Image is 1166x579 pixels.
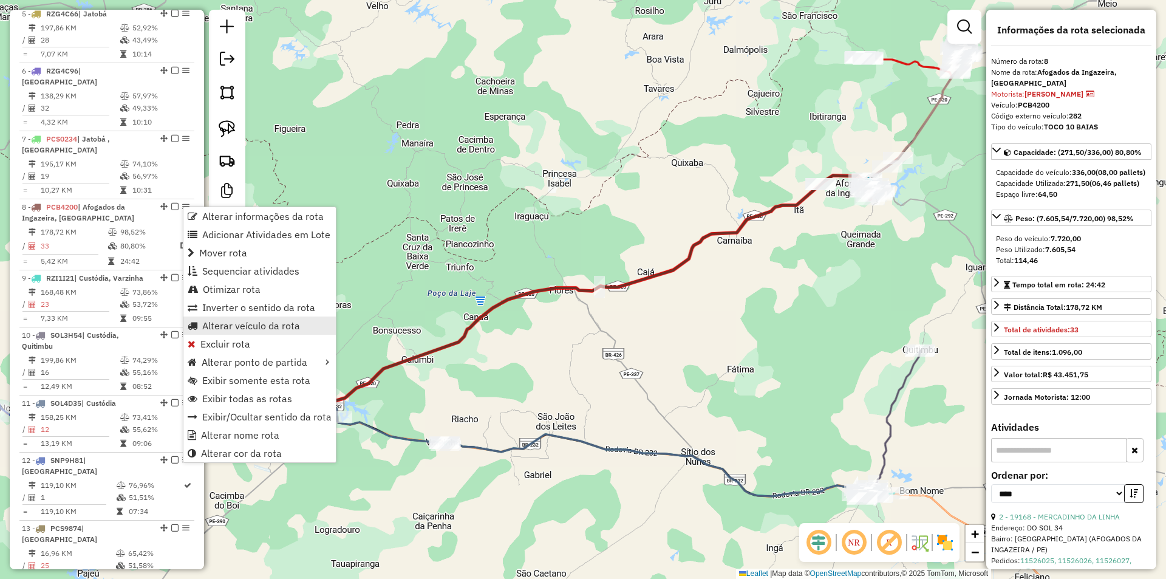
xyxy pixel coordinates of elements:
i: Total de Atividades [29,36,36,44]
span: RZG4C96 [46,66,78,75]
td: 73,41% [132,411,189,423]
h4: Atividades [991,422,1151,433]
div: Tipo do veículo: [991,122,1151,132]
span: Total de atividades: [1004,325,1079,334]
i: % de utilização do peso [117,482,126,489]
td: 10:14 [132,48,189,60]
span: Capacidade: (271,50/336,00) 80,80% [1014,148,1142,157]
strong: 282 [1069,111,1082,120]
td: / [22,170,28,182]
i: Total de Atividades [29,426,36,433]
span: Tempo total em rota: 24:42 [1012,280,1105,289]
span: 12 - [22,456,97,476]
span: Adicionar Atividades em Lote [202,230,330,239]
em: Alterar sequência das rotas [160,399,168,406]
i: Total de Atividades [29,369,36,376]
span: 11 - [22,399,116,408]
span: 7 - [22,134,110,154]
a: 11526025, 11526026, 11526027, 11526218 [991,556,1131,576]
span: Peso do veículo: [996,234,1081,243]
div: Número da rota: [991,56,1151,67]
li: Sequenciar atividades [183,262,336,280]
td: 43,49% [132,34,189,46]
em: Opções [182,10,189,17]
span: Alterar ponto de partida [202,357,307,367]
td: = [22,48,28,60]
em: Finalizar rota [171,203,179,210]
em: Alterar sequência das rotas [160,456,168,464]
i: % de utilização da cubagem [117,494,126,501]
a: Total de atividades:33 [991,321,1151,337]
td: 65,42% [128,547,189,560]
i: Distância Total [29,482,36,489]
td: 10:31 [132,184,189,196]
span: Excluir rota [200,339,250,349]
span: Exibir somente esta rota [202,375,310,385]
a: OpenStreetMap [810,569,862,578]
span: PCS0234 [46,134,77,143]
span: | [GEOGRAPHIC_DATA] [22,524,97,544]
td: / [22,560,28,572]
a: Tempo total em rota: 24:42 [991,276,1151,292]
a: Zoom out [966,543,984,561]
td: 199,86 KM [40,354,120,366]
td: = [22,380,28,392]
li: Alterar cor da rota [183,444,336,462]
i: % de utilização da cubagem [120,301,129,308]
li: Inverter o sentido da rota [183,298,336,317]
li: Excluir rota [183,335,336,353]
i: Distância Total [29,24,36,32]
div: Distância Total: [1004,302,1102,313]
i: Distância Total [29,289,36,296]
i: % de utilização da cubagem [120,426,129,433]
div: Capacidade Utilizada: [996,178,1147,189]
i: Tempo total em rota [117,508,123,515]
span: PCB4200 [46,202,78,211]
div: Total: [996,255,1147,266]
td: 16 [40,366,120,379]
em: Finalizar rota [171,456,179,464]
td: 168,48 KM [40,286,120,298]
i: % de utilização do peso [120,357,129,364]
span: Alterar cor da rota [201,448,282,458]
i: Total de Atividades [29,494,36,501]
td: / [22,34,28,46]
span: Inverter o sentido da rota [202,303,315,312]
div: Capacidade: (271,50/336,00) 80,80% [991,162,1151,205]
i: % de utilização da cubagem [116,562,125,569]
td: = [22,116,28,128]
span: SNP9H81 [50,456,83,465]
i: Distância Total [29,414,36,421]
img: PA Afogados [861,176,876,192]
a: Nova sessão e pesquisa [215,15,239,42]
td: / [22,366,28,379]
span: | Jatobá [78,9,107,18]
div: Endereço: DO SOL 34 [991,522,1151,533]
td: 158,25 KM [40,411,120,423]
td: 7,33 KM [40,312,120,324]
i: Total de Atividades [29,173,36,180]
div: Código externo veículo: [991,111,1151,122]
td: 51,58% [128,560,189,572]
i: % de utilização do peso [120,414,129,421]
span: | Custódia [81,399,116,408]
em: Opções [182,274,189,281]
em: Alterar sequência das rotas [160,10,168,17]
div: Capacidade do veículo: [996,167,1147,178]
em: Alterar sequência das rotas [160,67,168,74]
a: Criar modelo [215,179,239,206]
td: = [22,255,28,267]
li: Exibir todas as rotas [183,389,336,408]
strong: (06,46 pallets) [1089,179,1139,188]
td: 25 [40,560,115,572]
li: Otimizar rota [183,280,336,298]
h4: Informações da rota selecionada [991,24,1151,36]
td: / [22,298,28,310]
i: Tempo total em rota [120,50,126,58]
span: Ocultar deslocamento [804,528,833,557]
td: 32 [40,102,120,114]
td: 1 [40,492,116,504]
li: Mover rota [183,244,336,262]
i: Distância Total [29,357,36,364]
td: 55,62% [132,423,189,436]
